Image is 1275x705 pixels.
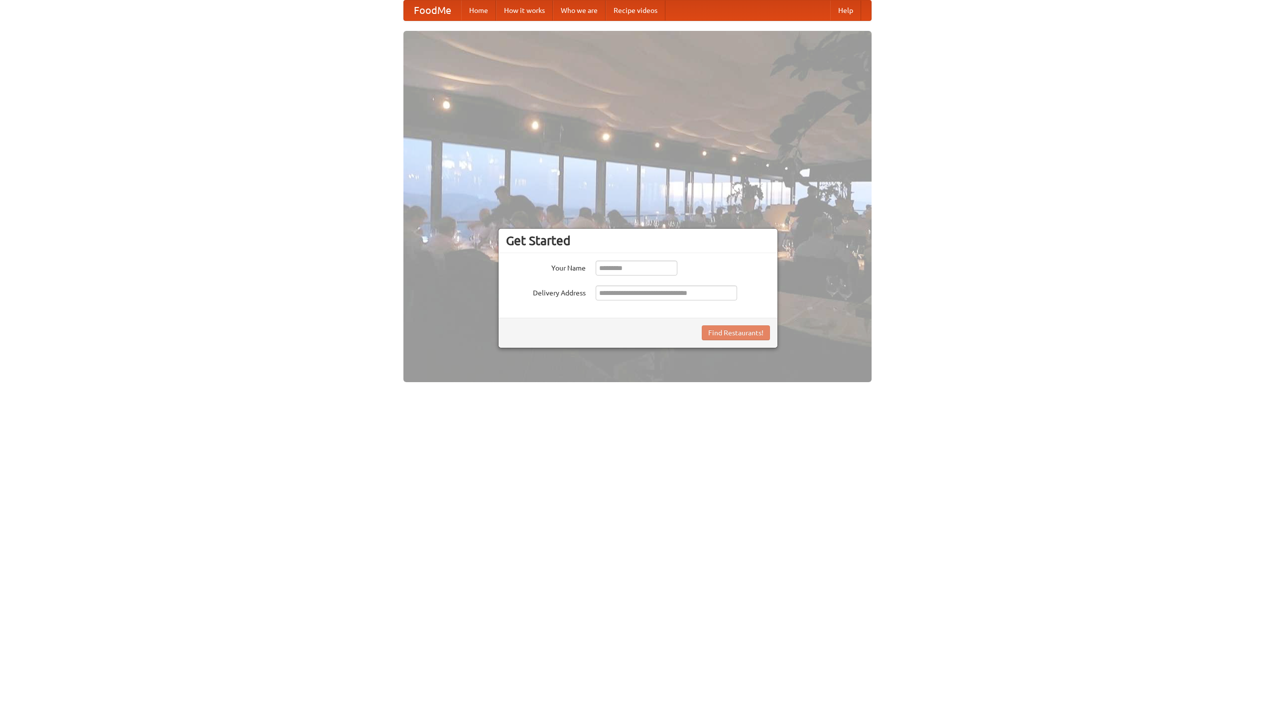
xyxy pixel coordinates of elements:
a: Home [461,0,496,20]
a: How it works [496,0,553,20]
button: Find Restaurants! [702,325,770,340]
a: FoodMe [404,0,461,20]
a: Recipe videos [606,0,665,20]
a: Who we are [553,0,606,20]
h3: Get Started [506,233,770,248]
label: Your Name [506,261,586,273]
label: Delivery Address [506,285,586,298]
a: Help [830,0,861,20]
